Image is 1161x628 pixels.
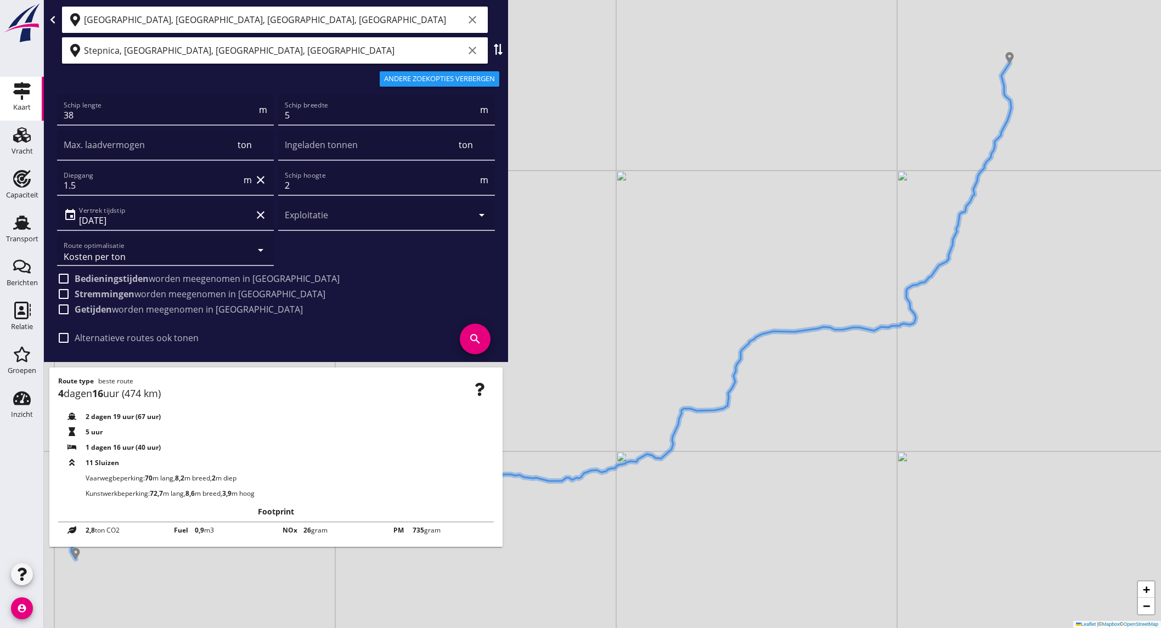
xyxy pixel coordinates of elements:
[254,173,267,186] i: clear
[254,208,267,222] i: clear
[8,367,36,374] div: Groepen
[86,473,236,483] span: Vaarwegbeperking:
[13,104,31,111] div: Kaart
[456,138,473,151] div: ton
[70,548,81,559] img: Marker
[58,387,64,400] strong: 4
[212,473,216,483] strong: 2
[145,473,153,483] strong: 70
[86,489,255,499] span: Kunstwerkbeperking:
[98,376,133,386] span: beste route
[86,443,161,452] span: 1 dagen 16 uur (40 uur)
[58,376,94,386] strong: Route type
[145,473,236,483] span: m lang, m breed, m diep
[1073,621,1161,628] div: © ©
[150,489,163,498] strong: 72,7
[75,273,340,284] span: worden meegenomen in [GEOGRAPHIC_DATA]
[64,208,77,222] i: event
[75,304,303,315] span: worden meegenomen in [GEOGRAPHIC_DATA]
[303,525,328,535] span: gram
[241,173,252,186] div: m
[303,525,311,535] strong: 26
[75,273,149,285] strong: Bedieningstijden
[466,13,479,26] i: clear
[79,212,252,229] input: Vertrek tijdstip
[64,106,257,124] input: Schip lengte
[6,235,38,242] div: Transport
[195,525,204,535] strong: 0,9
[11,597,33,619] i: account_circle
[1076,621,1096,627] a: Leaflet
[75,288,325,299] span: worden meegenomen in [GEOGRAPHIC_DATA]
[2,3,42,43] img: logo-small.a267ee39.svg
[460,324,491,354] i: search
[276,525,303,535] span: NOx
[64,252,126,262] div: Kosten per ton
[11,411,33,418] div: Inzicht
[1102,621,1120,627] a: Mapbox
[384,73,495,84] div: Andere zoekopties verbergen
[167,525,195,535] span: Fuel
[84,11,464,29] input: Vertrekpunt
[86,412,161,422] span: 2 dagen 19 uur (67 uur)
[1138,581,1154,598] a: Zoom in
[75,332,199,343] label: Alternatieve routes ook tonen
[285,106,478,124] input: Schip breedte
[64,177,241,194] input: Diepgang
[1143,599,1150,613] span: −
[185,489,195,498] strong: 8,6
[1097,621,1098,627] span: |
[150,489,255,498] span: m lang, m breed, m hoog
[475,208,488,222] i: arrow_drop_down
[1138,598,1154,614] a: Zoom out
[86,525,95,535] strong: 2,8
[466,44,479,57] i: clear
[285,177,478,194] input: Schip hoogte
[86,458,119,468] span: 11 Sluizen
[6,191,38,199] div: Capaciteit
[380,71,499,87] button: Andere zoekopties verbergen
[86,427,103,437] span: 5 uur
[64,142,235,159] input: Max. laadvermogen
[478,173,488,186] div: m
[254,244,267,257] i: arrow_drop_down
[478,103,488,116] div: m
[75,303,112,315] strong: Getijden
[385,525,413,535] span: PM
[84,42,464,59] input: Bestemming
[75,288,134,300] strong: Stremmingen
[222,489,232,498] strong: 3,9
[1123,621,1158,627] a: OpenStreetMap
[92,387,103,400] strong: 16
[58,386,494,401] div: dagen uur (474 km)
[235,138,252,151] div: ton
[175,473,184,483] strong: 8,2
[413,525,424,535] strong: 735
[86,525,120,535] span: ton CO2
[11,323,33,330] div: Relatie
[7,279,38,286] div: Berichten
[1143,582,1150,596] span: +
[58,501,494,522] h3: Footprint
[257,103,267,116] div: m
[12,148,33,155] div: Vracht
[285,142,456,159] input: Ingeladen tonnen
[1004,52,1015,63] img: Marker
[195,525,214,535] span: m3
[413,525,441,535] span: gram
